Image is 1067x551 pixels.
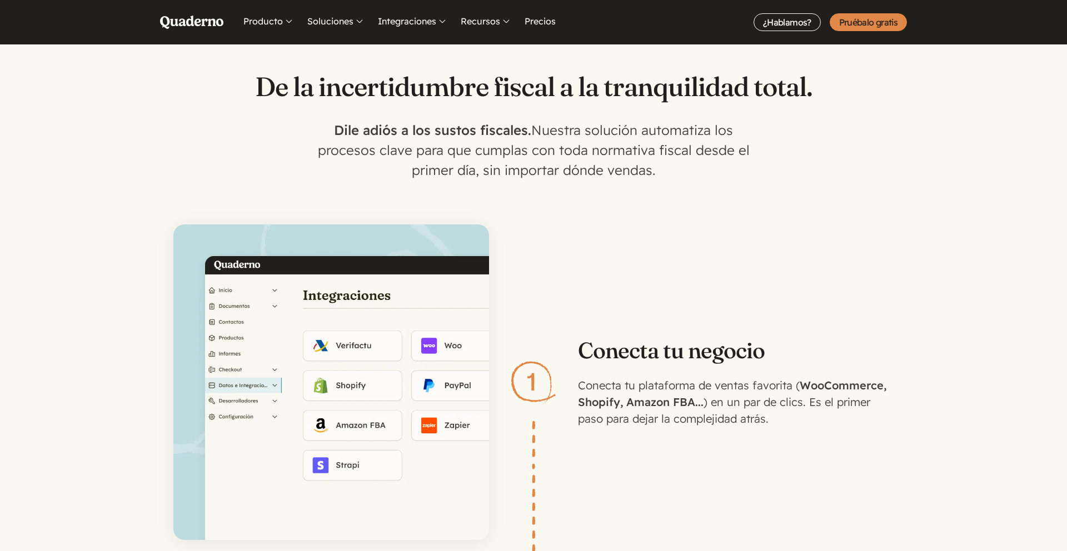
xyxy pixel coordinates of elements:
h3: Conecta tu negocio [578,337,894,364]
h2: De la incertidumbre fiscal a la tranquilidad total. [173,71,894,102]
a: ¿Hablamos? [754,13,821,31]
strong: Dile adiós a los sustos fiscales. [334,122,531,138]
p: Nuestra solución automatiza los procesos clave para que cumplas con toda normativa fiscal desde e... [311,120,756,180]
p: Conecta tu plataforma de ventas favorita ( ) en un par de clics. Es el primer paso para dejar la ... [578,377,894,427]
a: Pruébalo gratis [830,13,907,31]
img: Puzzle de Quaderno e integraciones [173,224,489,540]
